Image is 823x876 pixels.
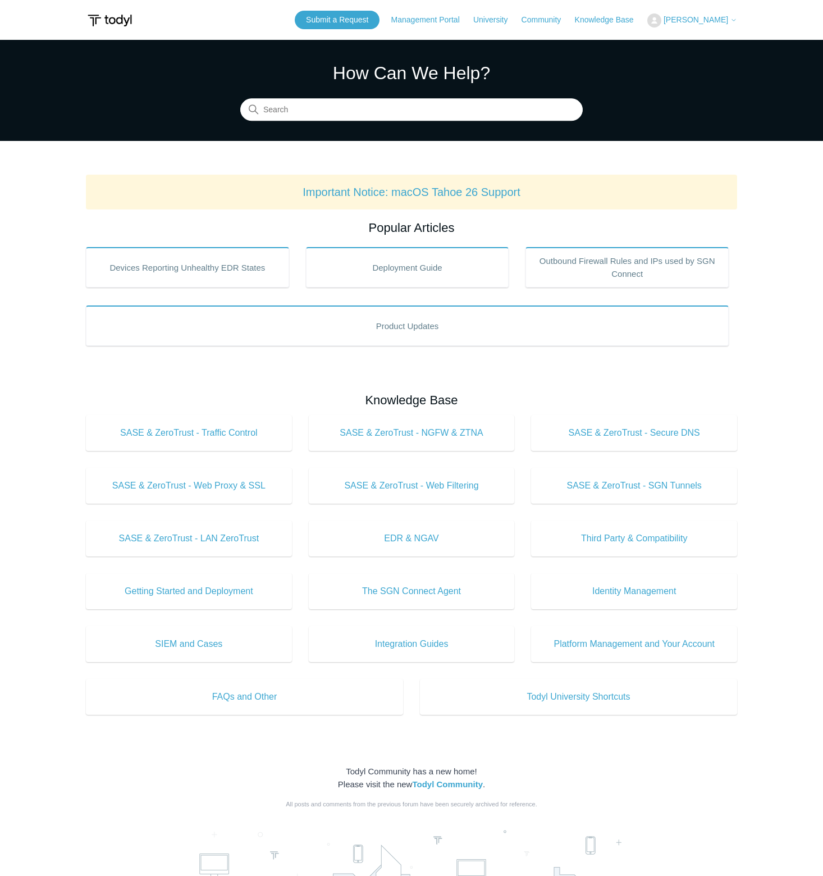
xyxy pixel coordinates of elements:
h2: Popular Articles [86,218,737,237]
a: SASE & ZeroTrust - SGN Tunnels [531,468,737,504]
a: Todyl Community [412,779,483,789]
h2: Knowledge Base [86,391,737,409]
a: Community [522,14,573,26]
a: Platform Management and Your Account [531,626,737,662]
a: Todyl University Shortcuts [420,679,737,715]
a: SASE & ZeroTrust - NGFW & ZTNA [309,415,515,451]
span: The SGN Connect Agent [326,585,498,598]
span: Todyl University Shortcuts [437,690,720,704]
a: EDR & NGAV [309,521,515,556]
a: Deployment Guide [306,247,509,288]
span: Platform Management and Your Account [548,637,720,651]
div: All posts and comments from the previous forum have been securely archived for reference. [86,800,737,809]
a: Knowledge Base [575,14,645,26]
span: Integration Guides [326,637,498,651]
a: Third Party & Compatibility [531,521,737,556]
span: [PERSON_NAME] [664,15,728,24]
a: SASE & ZeroTrust - LAN ZeroTrust [86,521,292,556]
a: SASE & ZeroTrust - Web Filtering [309,468,515,504]
input: Search [240,99,583,121]
div: Todyl Community has a new home! Please visit the new . [86,765,737,791]
a: The SGN Connect Agent [309,573,515,609]
a: Submit a Request [295,11,380,29]
span: Third Party & Compatibility [548,532,720,545]
a: FAQs and Other [86,679,403,715]
span: SASE & ZeroTrust - NGFW & ZTNA [326,426,498,440]
a: SIEM and Cases [86,626,292,662]
a: Devices Reporting Unhealthy EDR States [86,247,289,288]
a: Integration Guides [309,626,515,662]
span: SASE & ZeroTrust - Web Proxy & SSL [103,479,275,492]
span: FAQs and Other [103,690,386,704]
a: Outbound Firewall Rules and IPs used by SGN Connect [525,247,729,288]
span: SASE & ZeroTrust - SGN Tunnels [548,479,720,492]
span: Getting Started and Deployment [103,585,275,598]
a: Management Portal [391,14,471,26]
a: Important Notice: macOS Tahoe 26 Support [303,186,520,198]
span: SASE & ZeroTrust - LAN ZeroTrust [103,532,275,545]
img: Todyl Support Center Help Center home page [86,10,134,31]
a: SASE & ZeroTrust - Secure DNS [531,415,737,451]
button: [PERSON_NAME] [647,13,737,28]
a: University [473,14,519,26]
span: SASE & ZeroTrust - Traffic Control [103,426,275,440]
span: SASE & ZeroTrust - Web Filtering [326,479,498,492]
a: Identity Management [531,573,737,609]
a: Getting Started and Deployment [86,573,292,609]
span: Identity Management [548,585,720,598]
span: SIEM and Cases [103,637,275,651]
span: SASE & ZeroTrust - Secure DNS [548,426,720,440]
a: Product Updates [86,305,729,346]
span: EDR & NGAV [326,532,498,545]
h1: How Can We Help? [240,60,583,86]
a: SASE & ZeroTrust - Traffic Control [86,415,292,451]
a: SASE & ZeroTrust - Web Proxy & SSL [86,468,292,504]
